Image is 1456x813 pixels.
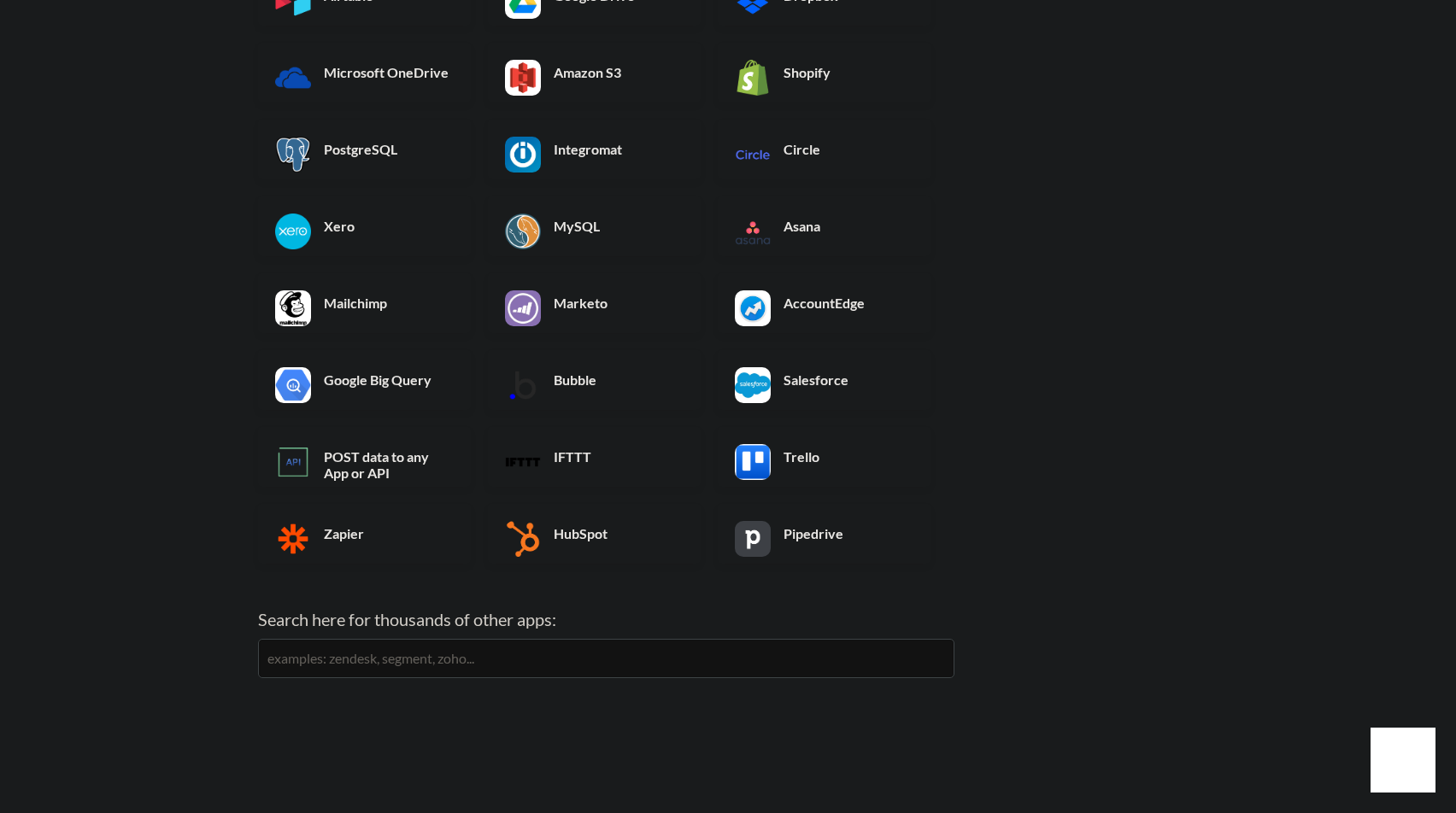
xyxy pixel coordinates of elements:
[549,64,684,80] h6: Amazon S3
[779,525,913,541] h6: Pipedrive
[488,120,701,179] a: Integromat
[258,196,471,256] a: Xero
[779,141,913,157] h6: Circle
[505,60,541,96] img: Amazon S3 App & API
[505,521,541,557] img: HubSpot App & API
[505,290,541,326] img: Marketo App & API
[505,444,541,480] img: IFTTT App & API
[275,60,311,96] img: Microsoft OneDrive App & API
[320,218,454,234] h6: Xero
[549,295,684,311] h6: Marketo
[488,504,701,564] a: HubSpot
[275,444,311,480] img: POST data to any App or API App & API
[735,367,771,403] img: Salesforce App & API
[735,60,771,96] img: Shopify App & API
[735,290,771,326] img: AccountEdge App & API
[320,64,454,80] h6: Microsoft OneDrive
[735,444,771,480] img: Trello App & API
[320,295,454,311] h6: Mailchimp
[488,427,701,487] a: IFTTT
[505,137,541,173] img: Integromat App & API
[258,606,954,632] label: Search here for thousands of other apps:
[735,213,771,249] img: Asana App & API
[735,521,771,557] img: Pipedrive App & API
[258,639,954,678] input: examples: zendesk, segment, zoho...
[718,427,931,487] a: Trello
[488,350,701,410] a: Bubble
[779,295,913,311] h6: AccountEdge
[718,196,931,256] a: Asana
[718,120,931,179] a: Circle
[779,218,913,234] h6: Asana
[718,273,931,333] a: AccountEdge
[505,213,541,249] img: MySQL App & API
[779,64,913,80] h6: Shopify
[718,504,931,564] a: Pipedrive
[258,43,471,102] a: Microsoft OneDrive
[258,350,471,410] a: Google Big Query
[258,273,471,333] a: Mailchimp
[488,196,701,256] a: MySQL
[505,367,541,403] img: Bubble App & API
[320,525,454,541] h6: Zapier
[549,218,684,234] h6: MySQL
[275,521,311,557] img: Zapier App & API
[1371,728,1435,793] iframe: Drift Widget Chat Controller
[735,137,771,173] img: Circle App & API
[275,213,311,249] img: Xero App & API
[320,371,454,388] h6: Google Big Query
[258,427,471,487] a: POST data to any App or API
[779,371,913,388] h6: Salesforce
[275,137,311,173] img: PostgreSQL App & API
[549,371,684,388] h6: Bubble
[320,448,454,481] h6: POST data to any App or API
[275,367,311,403] img: Google Big Query App & API
[488,43,701,102] a: Amazon S3
[275,290,311,326] img: Mailchimp App & API
[549,141,684,157] h6: Integromat
[718,43,931,102] a: Shopify
[549,525,684,541] h6: HubSpot
[258,504,471,564] a: Zapier
[718,350,931,410] a: Salesforce
[488,273,701,333] a: Marketo
[258,120,471,179] a: PostgreSQL
[320,141,454,157] h6: PostgreSQL
[779,448,913,465] h6: Trello
[549,448,684,465] h6: IFTTT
